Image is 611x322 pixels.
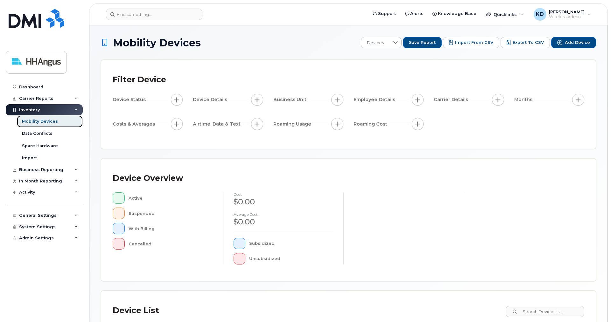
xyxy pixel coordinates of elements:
span: Device Status [113,96,148,103]
div: $0.00 [234,196,334,207]
h4: Average cost [234,212,334,216]
input: Search Device List ... [506,306,584,317]
span: Device Details [193,96,229,103]
div: Filter Device [113,72,166,88]
div: Cancelled [129,238,213,250]
span: Months [514,96,534,103]
div: Device Overview [113,170,183,187]
span: Import from CSV [455,40,493,45]
span: Add Device [565,40,590,45]
h4: cost [234,192,334,196]
div: Suspended [129,208,213,219]
span: Business Unit [273,96,308,103]
span: Mobility Devices [113,37,201,48]
button: Add Device [551,37,596,48]
span: Export to CSV [513,40,544,45]
span: Carrier Details [434,96,470,103]
div: $0.00 [234,216,334,227]
span: Employee Details [354,96,397,103]
span: Roaming Cost [354,121,389,127]
span: Devices [361,37,390,49]
div: With Billing [129,223,213,234]
button: Export to CSV [501,37,550,48]
button: Import from CSV [443,37,499,48]
button: Save Report [403,37,442,48]
span: Airtime, Data & Text [193,121,242,127]
div: Active [129,192,213,204]
span: Roaming Usage [273,121,313,127]
div: Subsidized [249,238,333,249]
div: Unsubsidized [249,253,333,264]
span: Save Report [409,40,436,45]
span: Costs & Averages [113,121,157,127]
div: Device List [113,302,159,319]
